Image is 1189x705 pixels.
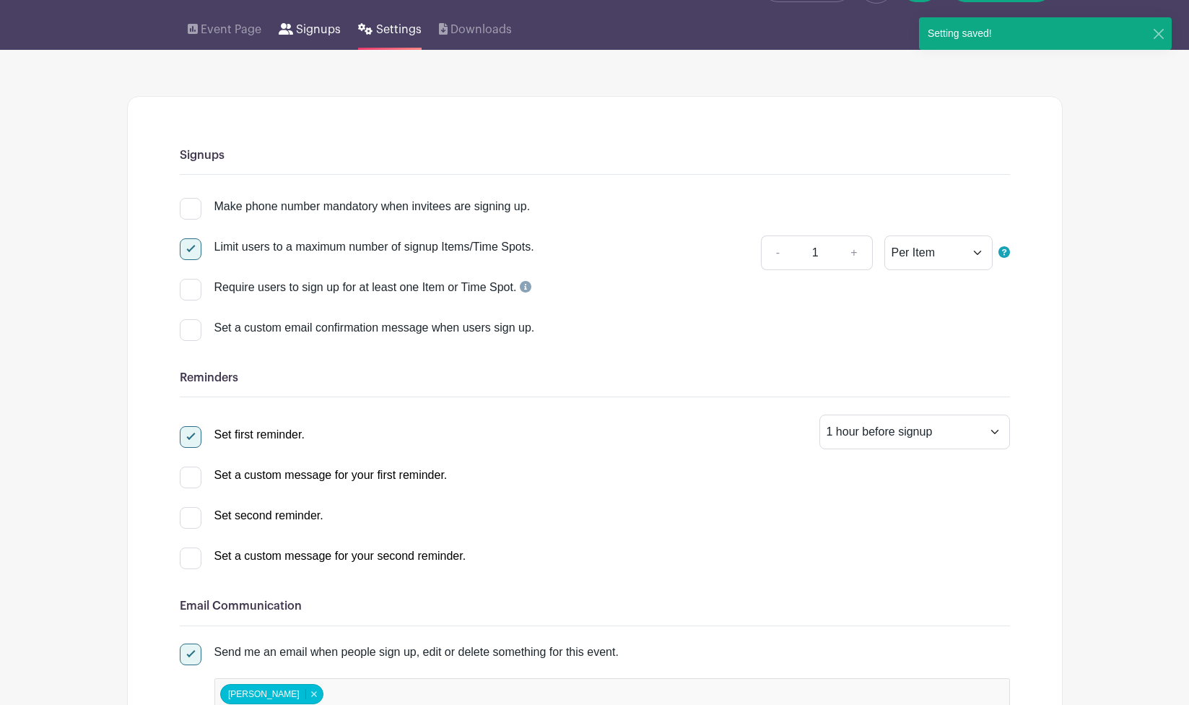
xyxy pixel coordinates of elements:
[180,509,323,522] a: Set second reminder.
[188,4,261,50] a: Event Page
[279,4,341,50] a: Signups
[180,149,1010,163] h6: Signups
[214,426,305,444] div: Set first reminder.
[214,507,323,524] div: Set second reminder.
[180,550,466,562] a: Set a custom message for your second reminder.
[214,198,531,215] div: Make phone number mandatory when invitees are signing up.
[214,238,534,256] div: Limit users to a maximum number of signup Items/Time Spots.
[180,428,305,441] a: Set first reminder.
[761,235,794,270] a: -
[450,21,512,38] span: Downloads
[214,319,1010,337] div: Set a custom email confirmation message when users sign up.
[1151,26,1166,41] button: Close
[305,689,322,699] button: Remove item: '170495'
[296,21,341,38] span: Signups
[180,371,1010,385] h6: Reminders
[919,17,1001,50] div: Setting saved!
[836,235,872,270] a: +
[180,600,1010,613] h6: Email Communication
[358,4,421,50] a: Settings
[214,644,1010,661] div: Send me an email when people sign up, edit or delete something for this event.
[220,684,323,704] div: [PERSON_NAME]
[214,467,448,484] div: Set a custom message for your first reminder.
[201,21,261,38] span: Event Page
[214,279,531,296] div: Require users to sign up for at least one Item or Time Spot.
[180,469,448,481] a: Set a custom message for your first reminder.
[376,21,422,38] span: Settings
[214,548,466,565] div: Set a custom message for your second reminder.
[439,4,512,50] a: Downloads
